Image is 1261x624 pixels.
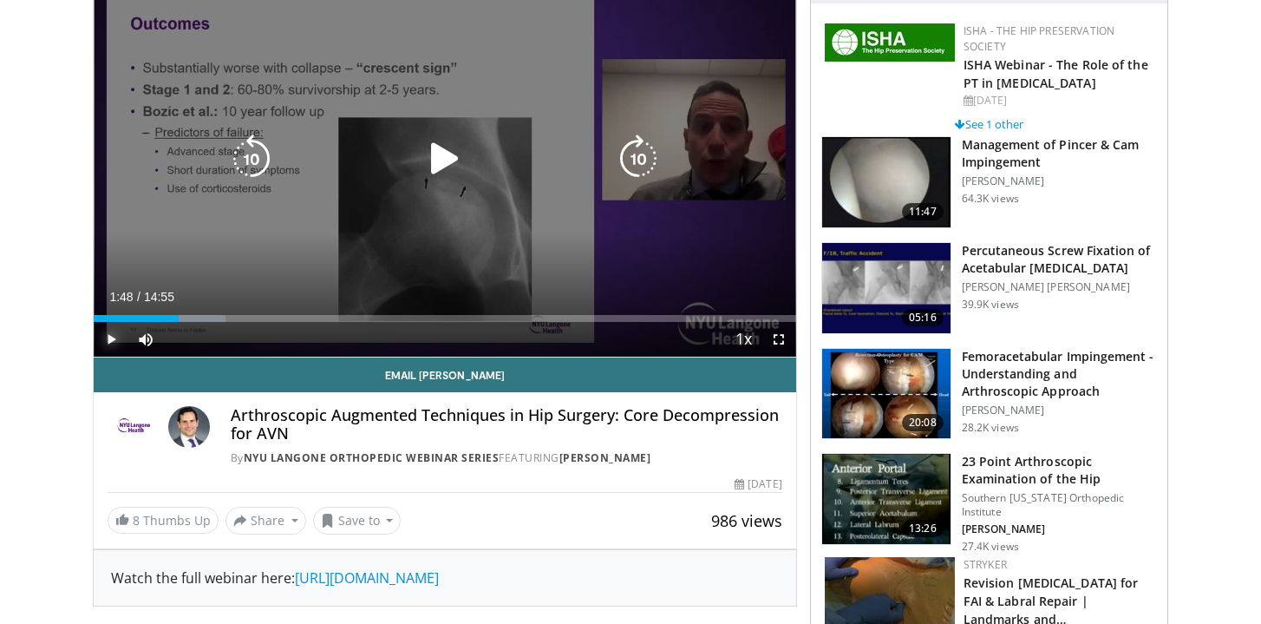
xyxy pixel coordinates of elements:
div: [DATE] [964,93,1153,108]
h3: Percutaneous Screw Fixation of Acetabular [MEDICAL_DATA] [962,242,1157,277]
p: Southern [US_STATE] Orthopedic Institute [962,491,1157,519]
h4: Arthroscopic Augmented Techniques in Hip Surgery: Core Decompression for AVN [231,406,782,443]
a: 20:08 Femoracetabular Impingement - Understanding and Arthroscopic Approach [PERSON_NAME] 28.2K v... [821,348,1157,440]
img: 134112_0000_1.png.150x105_q85_crop-smart_upscale.jpg [822,243,951,333]
div: By FEATURING [231,450,782,466]
a: [URL][DOMAIN_NAME] [295,568,439,588]
div: [DATE] [735,476,781,492]
p: [PERSON_NAME] [962,174,1157,188]
img: 410288_3.png.150x105_q85_crop-smart_upscale.jpg [822,349,951,439]
p: 64.3K views [962,192,1019,206]
img: a9f71565-a949-43e5-a8b1-6790787a27eb.jpg.150x105_q85_autocrop_double_scale_upscale_version-0.2.jpg [825,23,955,62]
span: 11:47 [902,203,944,220]
p: 39.9K views [962,298,1019,312]
a: NYU Langone Orthopedic Webinar Series [244,450,500,465]
p: 27.4K views [962,540,1019,554]
h3: Femoracetabular Impingement - Understanding and Arthroscopic Approach [962,348,1157,400]
img: Avatar [168,406,210,448]
h3: 23 Point Arthroscopic Examination of the Hip [962,453,1157,488]
div: Watch the full webinar here: [111,568,779,588]
a: 8 Thumbs Up [108,507,219,534]
a: ISHA - The Hip Preservation Society [964,23,1115,54]
button: Mute [128,322,163,357]
p: 28.2K views [962,421,1019,435]
button: Play [94,322,128,357]
a: 05:16 Percutaneous Screw Fixation of Acetabular [MEDICAL_DATA] [PERSON_NAME] [PERSON_NAME] 39.9K ... [821,242,1157,334]
span: 1:48 [109,290,133,304]
p: [PERSON_NAME] [PERSON_NAME] [962,280,1157,294]
div: Progress Bar [94,315,796,322]
img: NYU Langone Orthopedic Webinar Series [108,406,161,448]
a: 13:26 23 Point Arthroscopic Examination of the Hip Southern [US_STATE] Orthopedic Institute [PERS... [821,453,1157,554]
a: See 1 other [955,116,1023,132]
button: Save to [313,507,402,535]
img: 38483_0000_3.png.150x105_q85_crop-smart_upscale.jpg [822,137,951,227]
span: 986 views [711,510,782,531]
a: Email [PERSON_NAME] [94,358,796,392]
a: ISHA Webinar - The Role of the PT in [MEDICAL_DATA] [964,56,1148,91]
img: oa8B-rsjN5HfbTbX4xMDoxOjBrO-I4W8.150x105_q85_crop-smart_upscale.jpg [822,454,951,544]
a: 11:47 Management of Pincer & Cam Impingement [PERSON_NAME] 64.3K views [821,136,1157,228]
p: [PERSON_NAME] [962,522,1157,536]
button: Playback Rate [727,322,761,357]
p: [PERSON_NAME] [962,404,1157,417]
span: 14:55 [144,290,174,304]
span: 13:26 [902,520,944,537]
span: 8 [133,512,140,529]
h3: Management of Pincer & Cam Impingement [962,136,1157,171]
a: Stryker [964,557,1007,572]
span: 20:08 [902,414,944,431]
button: Share [225,507,306,535]
a: [PERSON_NAME] [559,450,651,465]
span: 05:16 [902,309,944,326]
button: Fullscreen [761,322,796,357]
span: / [137,290,140,304]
